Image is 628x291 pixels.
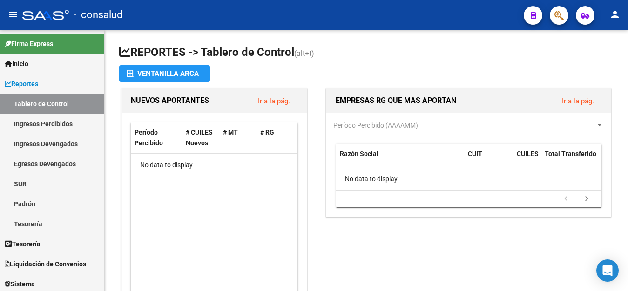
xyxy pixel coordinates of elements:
span: - consalud [74,5,122,25]
div: Open Intercom Messenger [596,259,619,282]
span: Razón Social [340,150,378,157]
datatable-header-cell: # CUILES Nuevos [182,122,219,153]
a: go to previous page [557,194,575,204]
span: CUILES [517,150,539,157]
div: No data to display [131,154,300,177]
span: Período Percibido [135,129,163,147]
span: # RG [260,129,274,136]
span: Sistema [5,279,35,289]
datatable-header-cell: # RG [257,122,294,153]
a: Ir a la pág. [258,97,290,105]
span: Firma Express [5,39,53,49]
a: go to next page [578,194,595,204]
a: Ir a la pág. [562,97,594,105]
span: Período Percibido (AAAAMM) [333,122,418,129]
datatable-header-cell: # MT [219,122,257,153]
div: No data to display [336,167,606,190]
div: Ventanilla ARCA [127,65,203,82]
h1: REPORTES -> Tablero de Control [119,45,613,61]
button: Ir a la pág. [554,92,601,109]
button: Ir a la pág. [250,92,297,109]
span: CUIT [468,150,482,157]
span: NUEVOS APORTANTES [131,96,209,105]
span: EMPRESAS RG QUE MAS APORTAN [336,96,456,105]
span: (alt+t) [294,49,314,58]
mat-icon: person [609,9,621,20]
span: Reportes [5,79,38,89]
span: # CUILES Nuevos [186,129,213,147]
span: Total Transferido [545,150,596,157]
datatable-header-cell: CUILES [513,144,541,175]
mat-icon: menu [7,9,19,20]
span: Inicio [5,59,28,69]
span: Tesorería [5,239,41,249]
span: Liquidación de Convenios [5,259,86,269]
datatable-header-cell: CUIT [464,144,513,175]
datatable-header-cell: Razón Social [336,144,464,175]
span: # MT [223,129,238,136]
button: Ventanilla ARCA [119,65,210,82]
datatable-header-cell: Período Percibido [131,122,182,153]
datatable-header-cell: Total Transferido [541,144,606,175]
